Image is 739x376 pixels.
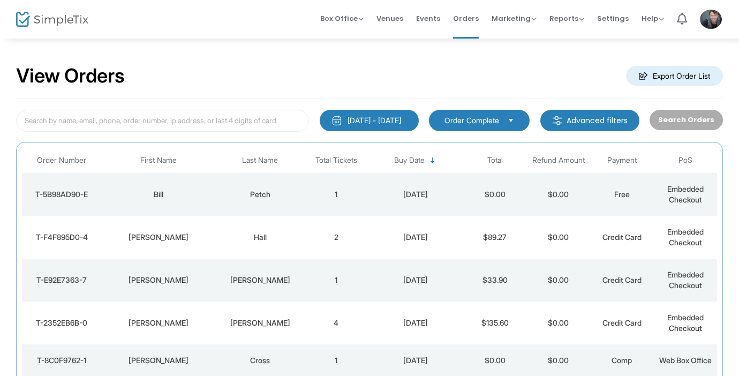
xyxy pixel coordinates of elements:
[218,318,302,328] div: Mathews
[463,216,527,259] td: $89.27
[526,216,590,259] td: $0.00
[304,302,368,344] td: 4
[218,189,302,200] div: Petch
[526,302,590,344] td: $0.00
[394,156,425,165] span: Buy Date
[16,110,309,132] input: Search by name, email, phone, order number, ip address, or last 4 digits of card
[16,64,125,88] h2: View Orders
[540,110,639,131] m-button: Advanced filters
[104,318,213,328] div: Patricia
[503,115,518,126] button: Select
[678,156,692,165] span: PoS
[463,173,527,216] td: $0.00
[602,232,642,242] span: Credit Card
[304,259,368,302] td: 1
[552,115,563,126] img: filter
[463,302,527,344] td: $135.60
[659,356,712,365] span: Web Box Office
[607,156,637,165] span: Payment
[612,356,632,365] span: Comp
[320,13,364,24] span: Box Office
[320,110,419,131] button: [DATE] - [DATE]
[526,148,590,173] th: Refund Amount
[549,13,584,24] span: Reports
[463,259,527,302] td: $33.90
[371,232,461,243] div: 2025-09-22
[376,5,403,32] span: Venues
[104,275,213,285] div: Patricia
[25,318,99,328] div: T-2352EB6B-0
[218,232,302,243] div: Hall
[602,318,642,327] span: Credit Card
[371,189,461,200] div: 2025-09-22
[37,156,86,165] span: Order Number
[304,216,368,259] td: 2
[602,275,642,284] span: Credit Card
[348,115,401,126] div: [DATE] - [DATE]
[104,355,213,366] div: Laura
[371,318,461,328] div: 2025-09-22
[526,259,590,302] td: $0.00
[463,148,527,173] th: Total
[526,173,590,216] td: $0.00
[444,115,499,126] span: Order Complete
[667,184,704,204] span: Embedded Checkout
[104,232,213,243] div: Lisa
[218,355,302,366] div: Cross
[25,275,99,285] div: T-E92E7363-7
[667,270,704,290] span: Embedded Checkout
[626,66,723,86] m-button: Export Order List
[304,173,368,216] td: 1
[331,115,342,126] img: monthly
[453,5,479,32] span: Orders
[428,156,437,165] span: Sortable
[492,13,537,24] span: Marketing
[25,355,99,366] div: T-8C0F9762-1
[416,5,440,32] span: Events
[667,227,704,247] span: Embedded Checkout
[667,313,704,333] span: Embedded Checkout
[140,156,177,165] span: First Name
[104,189,213,200] div: Bill
[597,5,629,32] span: Settings
[25,189,99,200] div: T-5B98AD90-E
[371,275,461,285] div: 2025-09-22
[242,156,278,165] span: Last Name
[25,232,99,243] div: T-F4F895D0-4
[614,190,630,199] span: Free
[371,355,461,366] div: 2025-09-22
[304,148,368,173] th: Total Tickets
[642,13,664,24] span: Help
[218,275,302,285] div: Mathews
